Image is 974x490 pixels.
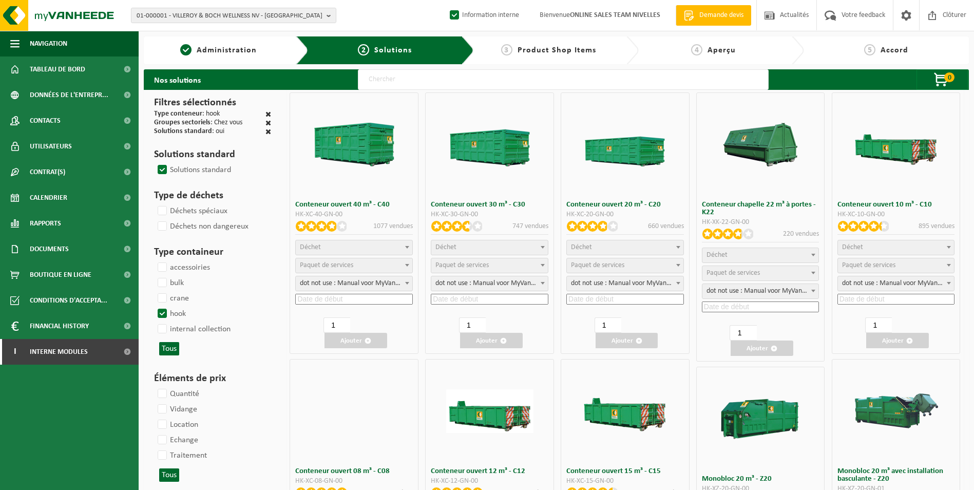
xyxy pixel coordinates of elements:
input: Date de début [295,294,413,305]
label: Déchets spéciaux [156,203,227,219]
span: Solutions [374,46,412,54]
img: HK-XC-15-GN-00 [581,389,669,433]
h3: Solutions standard [154,147,271,162]
a: 3Product Shop Items [479,44,618,56]
label: Quantité [156,386,199,402]
h3: Conteneur ouvert 30 m³ - C30 [431,201,548,209]
button: Ajouter [866,333,929,348]
div: HK-XC-40-GN-00 [295,211,413,218]
span: dot not use : Manual voor MyVanheede [702,284,819,298]
img: HK-XC-12-GN-00 [446,389,533,433]
button: Ajouter [731,341,793,356]
span: Paquet de services [571,261,624,269]
h3: Conteneur ouvert 08 m³ - C08 [295,467,413,475]
span: 3 [501,44,512,55]
span: 0 [944,72,954,82]
button: Tous [159,468,179,482]
div: : oui [154,128,224,137]
a: Demande devis [676,5,751,26]
p: 660 vendues [648,221,684,232]
span: Accord [881,46,908,54]
span: Interne modules [30,339,88,365]
a: 5Accord [809,44,964,56]
p: 1077 vendues [373,221,413,232]
img: HK-XK-22-GN-00 [717,123,804,166]
span: dot not use : Manual voor MyVanheede [567,276,683,291]
span: Product Shop Items [518,46,596,54]
input: 1 [595,317,621,333]
span: Type conteneur [154,110,202,118]
h3: Type containeur [154,244,271,260]
span: Déchet [706,251,728,259]
button: Ajouter [324,333,387,348]
span: dot not use : Manual voor MyVanheede [431,276,548,291]
label: Déchets non dangereux [156,219,249,234]
span: Tableau de bord [30,56,85,82]
div: HK-XC-20-GN-00 [566,211,684,218]
span: Documents [30,236,69,262]
span: Conditions d'accepta... [30,288,107,313]
span: 4 [691,44,702,55]
span: Déchet [435,243,456,251]
span: Solutions standard [154,127,212,135]
span: Déchet [571,243,592,251]
label: crane [156,291,189,306]
h3: Conteneur chapelle 22 m³ à portes - K22 [702,201,819,216]
span: Déchet [842,243,863,251]
input: Chercher [358,69,769,90]
img: HK-XC-10-GN-00 [852,123,940,166]
span: Paquet de services [842,261,895,269]
label: internal collection [156,322,231,337]
span: dot not use : Manual voor MyVanheede [702,284,819,299]
input: Date de début [431,294,548,305]
label: accessoiries [156,260,210,275]
div: HK-XC-15-GN-00 [566,478,684,485]
h3: Conteneur ouvert 12 m³ - C12 [431,467,548,475]
h3: Conteneur ouvert 20 m³ - C20 [566,201,684,209]
img: HK-XZ-20-GN-01 [852,389,940,433]
input: 1 [865,317,892,333]
h2: Nos solutions [144,69,211,90]
label: Echange [156,432,198,448]
p: 895 vendues [919,221,954,232]
button: Tous [159,342,179,355]
label: bulk [156,275,184,291]
span: Calendrier [30,185,67,211]
img: HK-XC-20-GN-00 [581,123,669,166]
img: HK-XC-40-GN-00 [311,123,398,166]
span: dot not use : Manual voor MyVanheede [296,276,412,291]
span: Navigation [30,31,67,56]
label: Traitement [156,448,207,463]
span: I [10,339,20,365]
span: Aperçu [708,46,736,54]
input: 1 [730,325,756,341]
a: 4Aperçu [644,44,783,56]
span: Paquet de services [300,261,353,269]
div: : Chez vous [154,119,242,128]
div: HK-XC-08-GN-00 [295,478,413,485]
div: HK-XC-10-GN-00 [837,211,955,218]
span: 2 [358,44,369,55]
span: Administration [197,46,257,54]
div: HK-XC-12-GN-00 [431,478,548,485]
a: 1Administration [149,44,288,56]
span: Groupes sectoriels [154,119,211,126]
div: : hook [154,110,220,119]
h3: Conteneur ouvert 40 m³ - C40 [295,201,413,209]
button: Ajouter [460,333,523,348]
div: HK-XK-22-GN-00 [702,219,819,226]
div: HK-XC-30-GN-00 [431,211,548,218]
p: 220 vendues [783,229,819,239]
label: Location [156,417,198,432]
label: Information interne [448,8,519,23]
span: Demande devis [697,10,746,21]
label: Vidange [156,402,197,417]
span: Déchet [300,243,321,251]
input: Date de début [702,301,819,312]
span: Rapports [30,211,61,236]
p: 747 vendues [512,221,548,232]
span: Données de l'entrepr... [30,82,108,108]
button: Ajouter [596,333,658,348]
img: HK-XZ-20-GN-00 [717,375,804,462]
span: dot not use : Manual voor MyVanheede [837,276,955,291]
